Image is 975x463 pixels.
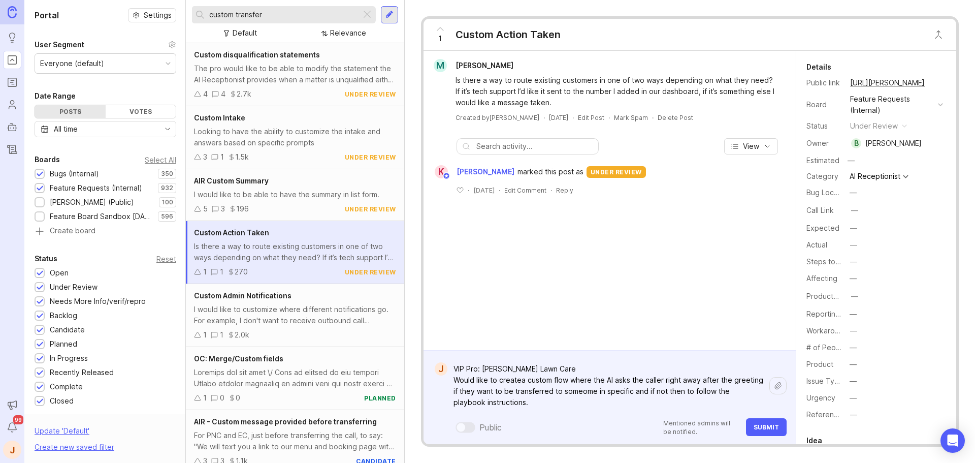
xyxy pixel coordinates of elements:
[203,88,208,100] div: 4
[156,256,176,262] div: Reset
[220,151,224,163] div: 1
[850,376,857,387] div: —
[162,198,173,206] p: 100
[550,186,552,195] div: ·
[806,120,842,132] div: Status
[50,296,146,307] div: Needs More Info/verif/repro
[851,138,861,148] div: B
[54,124,78,135] div: All time
[851,291,858,302] div: —
[3,441,21,459] button: J
[479,421,502,434] div: Public
[844,154,858,167] div: —
[186,43,404,106] a: Custom disqualification statementsThe pro would like to be able to modify the statement the AI Re...
[106,105,176,118] div: Votes
[194,126,396,148] div: Looking to have the ability to customize the intake and answers based on specific prompts
[806,224,839,232] label: Expected
[194,228,269,237] span: Custom Action Taken
[194,291,291,300] span: Custom Admin Notifications
[186,347,404,410] a: OC: Merge/Custom fieldsLoremips dol sit amet \/ Cons ad elitsed do eiu tempori Utlabo etdolor mag...
[3,396,21,414] button: Announcements
[50,182,142,194] div: Feature Requests (Internal)
[850,239,857,251] div: —
[50,267,69,279] div: Open
[806,206,834,214] label: Call Link
[865,138,922,149] div: [PERSON_NAME]
[345,268,396,276] div: under review
[203,329,207,341] div: 1
[194,189,396,200] div: I would like to be able to have the summary in list form.
[35,253,57,265] div: Status
[850,342,857,353] div: —
[194,176,269,185] span: AIR Custom Summary
[429,165,517,178] a: K[PERSON_NAME]
[806,99,842,110] div: Board
[447,359,769,412] textarea: VIP Pro: [PERSON_NAME] Lawn Care Would like to createa custom flow where the AI asks the caller r...
[35,9,59,21] h1: Portal
[50,282,97,293] div: Under Review
[806,310,861,318] label: Reporting Team
[220,392,224,404] div: 0
[549,114,568,121] time: [DATE]
[850,223,857,234] div: —
[928,24,949,45] button: Close button
[13,415,23,424] span: 99
[235,151,249,163] div: 1.5k
[128,8,176,22] a: Settings
[35,425,89,442] div: Update ' Default '
[428,59,522,72] a: M[PERSON_NAME]
[442,172,450,180] img: member badge
[806,77,842,88] div: Public link
[3,51,21,69] a: Portal
[724,138,778,155] button: View
[233,27,257,39] div: Default
[806,393,835,402] label: Urgency
[543,113,545,122] div: ·
[194,50,320,59] span: Custom disqualification statements
[435,362,447,376] div: J
[50,395,74,407] div: Closed
[221,203,225,214] div: 3
[847,238,860,252] button: Actual
[50,338,77,350] div: Planned
[221,88,225,100] div: 4
[850,359,857,370] div: —
[35,90,76,102] div: Date Range
[587,166,646,178] div: under review
[50,168,99,179] div: Bugs (Internal)
[806,157,839,164] div: Estimated
[203,151,207,163] div: 3
[847,324,860,337] button: Workaround
[35,153,60,166] div: Boards
[434,59,447,72] div: M
[35,39,84,51] div: User Segment
[186,169,404,221] a: AIR Custom SummaryI would like to be able to have the summary in list form.53196under review
[50,381,83,392] div: Complete
[194,304,396,326] div: I would like to customize where different notifications go. For example, I don't want to receive ...
[806,292,860,300] label: ProductboardID
[203,392,207,404] div: 1
[473,186,495,195] span: [DATE]
[161,212,173,221] p: 596
[456,27,561,42] div: Custom Action Taken
[194,417,377,426] span: AIR - Custom message provided before transferring
[850,173,900,180] div: AI Receptionist
[50,197,134,208] div: [PERSON_NAME] (Public)
[345,90,396,99] div: under review
[847,408,860,421] button: Reference(s)
[159,125,176,133] svg: toggle icon
[850,325,857,336] div: —
[456,61,513,70] span: [PERSON_NAME]
[850,120,898,132] div: under review
[608,113,610,122] div: ·
[663,419,740,436] p: Mentioned admins will be notified.
[806,410,852,419] label: Reference(s)
[549,113,568,122] a: [DATE]
[144,10,172,20] span: Settings
[194,367,396,389] div: Loremips dol sit amet \/ Cons ad elitsed do eiu tempori Utlabo etdolor magnaaliq en admini veni q...
[806,343,879,352] label: # of People Affected
[806,274,837,283] label: Affecting
[806,61,831,73] div: Details
[850,308,857,320] div: —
